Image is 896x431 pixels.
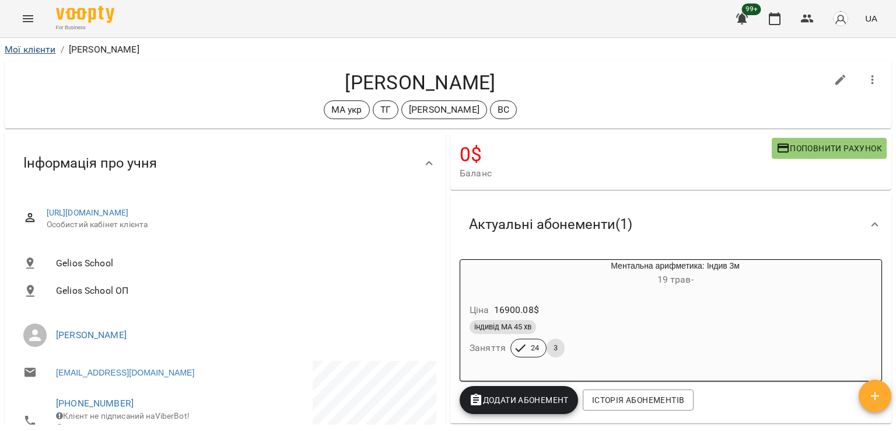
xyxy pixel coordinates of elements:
span: Додати Абонемент [469,393,569,407]
div: Ментальна арифметика: Індив 3м [516,260,834,288]
button: UA [860,8,882,29]
span: Актуальні абонементи ( 1 ) [469,215,632,234]
button: Додати Абонемент [460,386,578,414]
span: індивід МА 45 хв [470,322,536,332]
p: [PERSON_NAME] [409,103,480,117]
div: МА укр [324,100,370,119]
span: 19 трав - [657,274,694,285]
nav: breadcrumb [5,43,891,57]
p: 16900.08 $ [494,303,539,317]
span: 3 [547,343,565,353]
span: 24 [524,343,546,353]
span: Клієнт не підписаний на ViberBot! [56,411,190,420]
p: МА укр [331,103,362,117]
p: [PERSON_NAME] [69,43,139,57]
div: Інформація про учня [5,133,446,193]
div: ВС [490,100,517,119]
span: Gelios School [56,256,427,270]
div: [PERSON_NAME] [401,100,487,119]
span: Інформація про учня [23,154,157,172]
a: [PHONE_NUMBER] [56,398,134,409]
div: Актуальні абонементи(1) [450,194,891,255]
span: For Business [56,24,114,32]
p: ТГ [380,103,391,117]
span: 99+ [742,4,761,15]
button: Поповнити рахунок [772,138,887,159]
button: Історія абонементів [583,390,694,411]
h4: 0 $ [460,142,772,166]
div: ТГ [373,100,398,119]
button: Ментальна арифметика: Індив 3м19 трав- Ціна16900.08$індивід МА 45 хвЗаняття243 [460,260,834,371]
a: [PERSON_NAME] [56,329,127,340]
div: Ментальна арифметика: Індив 3м [460,260,516,288]
img: Voopty Logo [56,6,114,23]
h6: Заняття [470,340,506,356]
p: ВС [498,103,509,117]
span: Особистий кабінет клієнта [47,219,427,231]
a: Мої клієнти [5,44,56,55]
a: [URL][DOMAIN_NAME] [47,208,129,217]
span: Поповнити рахунок [776,141,882,155]
span: Gelios School ОП [56,284,427,298]
h4: [PERSON_NAME] [14,71,827,95]
button: Menu [14,5,42,33]
h6: Ціна [470,302,489,318]
li: / [61,43,64,57]
span: Історія абонементів [592,393,684,407]
span: UA [865,12,877,25]
img: avatar_s.png [832,11,849,27]
a: [EMAIL_ADDRESS][DOMAIN_NAME] [56,367,194,378]
span: Баланс [460,166,772,180]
